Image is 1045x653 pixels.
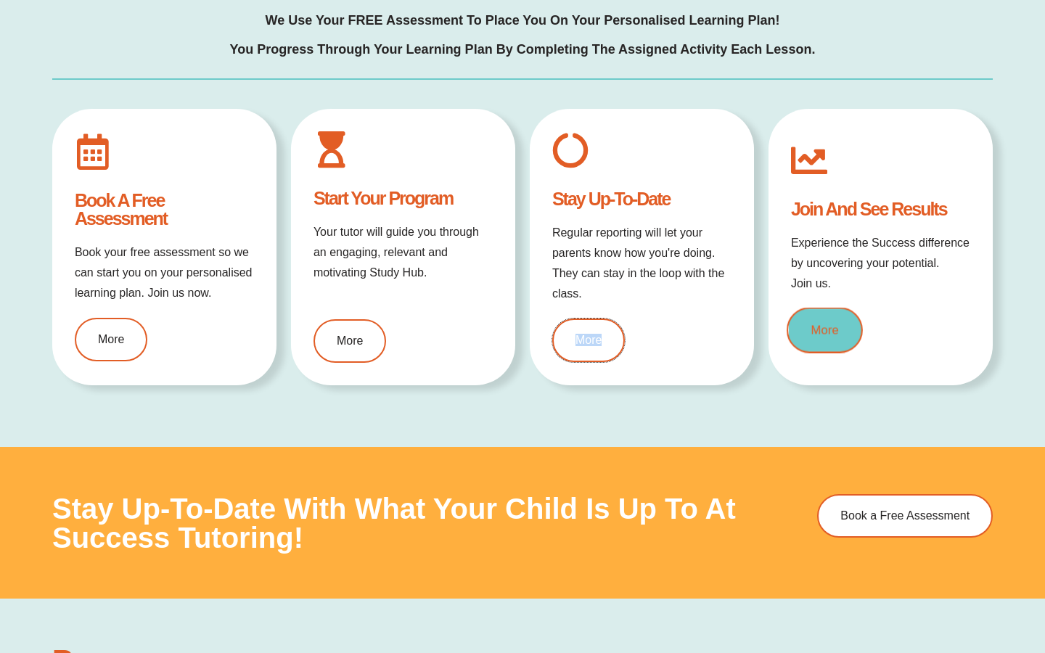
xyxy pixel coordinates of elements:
[313,222,493,283] p: Your tutor will guide you through an engaging, relevant and motivating Study Hub.
[75,242,254,303] p: Book your free assessment so we can start you on your personalised learning plan. Join us now.
[791,233,970,294] p: Experience the Success difference by uncovering your potential. Join us.
[552,190,731,208] h4: Stay up-to-date
[337,335,363,347] span: More
[552,319,625,362] a: More
[52,494,793,552] h3: Stay up-to-date with what your child is up to at Success Tutoring!
[811,324,838,337] span: More
[840,510,970,522] span: Book a Free Assessment
[575,334,602,346] span: More
[787,308,863,353] a: More
[972,583,1045,653] iframe: Chat Widget
[313,319,386,363] a: More
[791,200,970,218] h4: Join and See results
[230,6,816,64] h2: We use your FREE assessment to place you on your personalised learning plan! You progress through...
[552,223,731,304] p: Regular reporting will let your parents know how you're doing. They can stay in the loop with the...
[817,494,993,538] a: Book a Free Assessment
[75,192,254,228] h4: Book a free assessment
[313,189,493,208] h4: Start your program
[98,334,124,345] span: More
[75,318,147,361] a: More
